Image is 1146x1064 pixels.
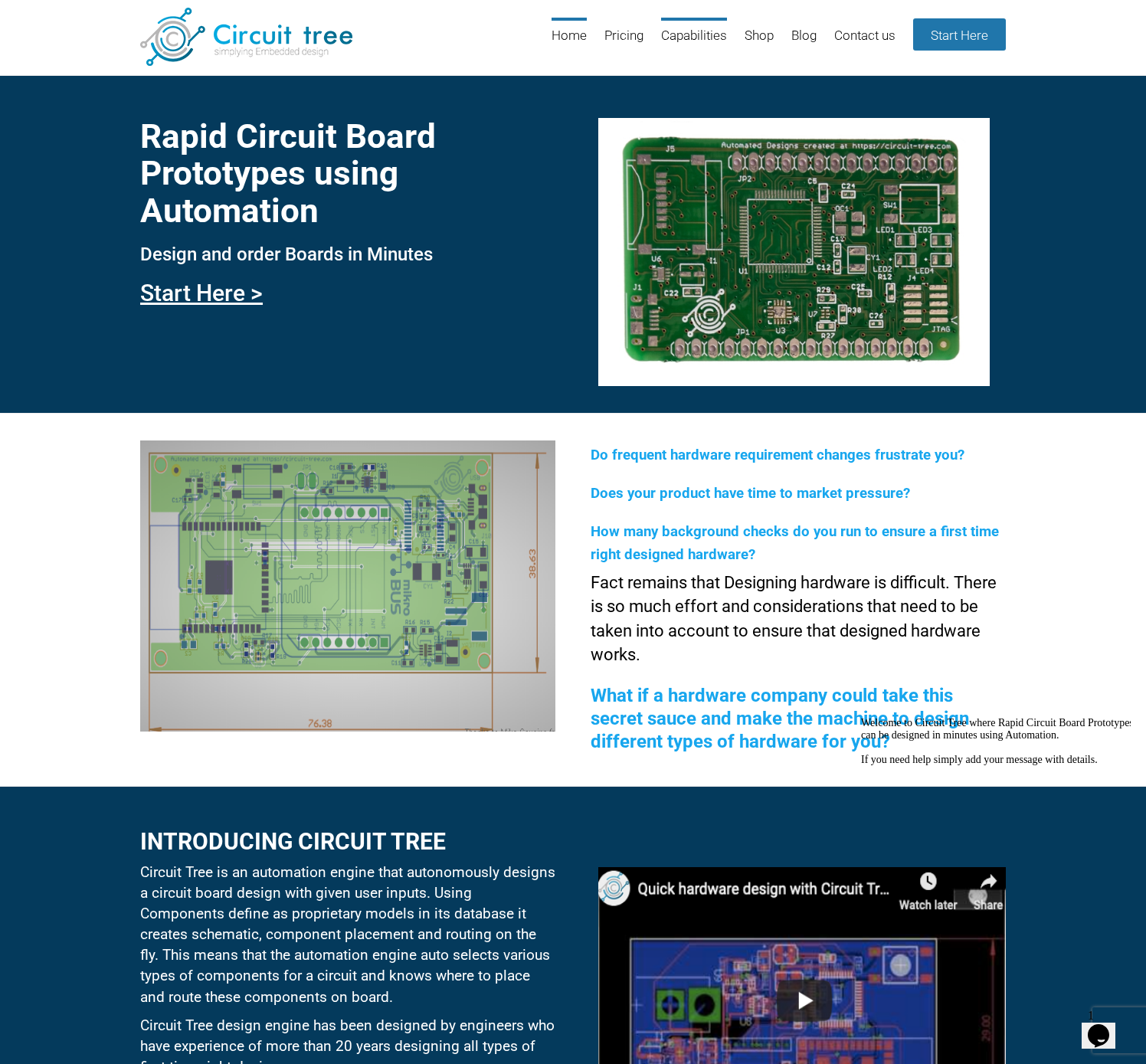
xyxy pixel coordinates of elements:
img: Circuit Tree [140,8,352,66]
p: Fact remains that Designing hardware is difficult. There is so much effort and considerations tha... [591,571,1006,667]
span: What if a hardware company could take this secret sauce and make the machine to design different ... [591,685,969,752]
a: Home [552,18,587,67]
h2: Introducing circuit tree [140,829,555,854]
span: Welcome to Circuit Tree where Rapid Circuit Board Prototypes can be designed in minutes using Aut... [6,6,279,54]
span: Does your product have time to market pressure? [591,485,910,502]
a: Blog [791,18,817,67]
iframe: chat widget [1082,1003,1131,1049]
p: Circuit Tree is an automation engine that autonomously designs a circuit board design with given ... [140,862,555,1007]
a: Start Here [913,18,1006,51]
div: Welcome to Circuit Tree where Rapid Circuit Board Prototypes can be designed in minutes using Aut... [6,6,282,55]
span: How many background checks do you run to ensure a first time right designed hardware? [591,523,999,563]
a: Capabilities [661,18,727,67]
span: Do frequent hardware requirement changes frustrate you? [591,447,964,463]
a: Contact us [834,18,896,67]
h1: Rapid Circuit Board Prototypes using Automation [140,118,555,229]
h3: Design and order Boards in Minutes [140,244,555,264]
a: Pricing [604,18,643,67]
a: Start Here > [140,280,263,306]
a: Shop [745,18,774,67]
iframe: chat widget [855,711,1131,995]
